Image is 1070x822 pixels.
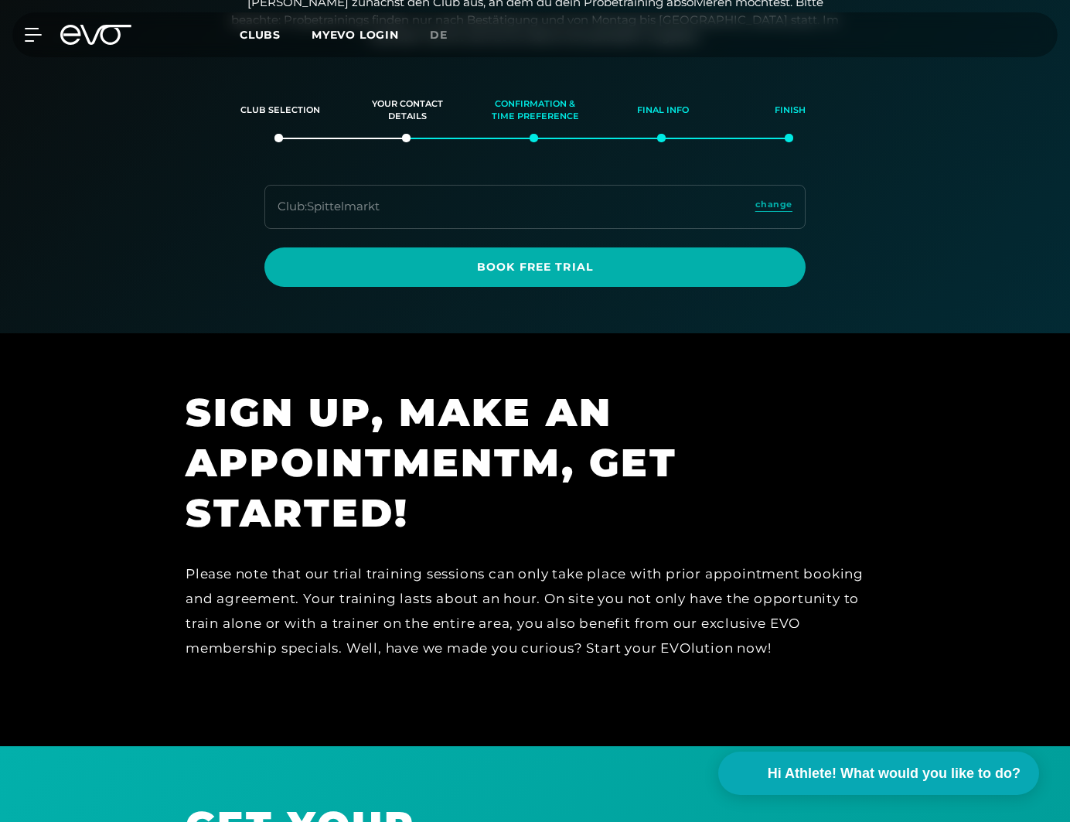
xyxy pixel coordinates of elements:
div: Please note that our trial training sessions can only take place with prior appointment booking a... [186,561,881,661]
h1: SIGN UP, MAKE AN APPOINTMENTM, GET STARTED! [186,387,881,538]
div: Finish [746,90,835,131]
button: Hi Athlete! What would you like to do? [718,752,1039,795]
a: MYEVO LOGIN [312,28,399,42]
div: Final info [618,90,707,131]
span: de [430,28,448,42]
span: Hi Athlete! What would you like to do? [768,763,1021,784]
span: Book Free Trial [283,259,787,275]
a: Book Free Trial [264,247,806,287]
div: Confirmation & time preference [491,90,580,131]
div: Club selection [236,90,325,131]
span: Clubs [240,28,281,42]
div: Your contact details [363,90,452,131]
a: de [430,26,466,44]
a: change [755,198,792,216]
a: Clubs [240,27,312,42]
div: Club : Spittelmarkt [278,198,380,216]
span: change [755,198,792,211]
